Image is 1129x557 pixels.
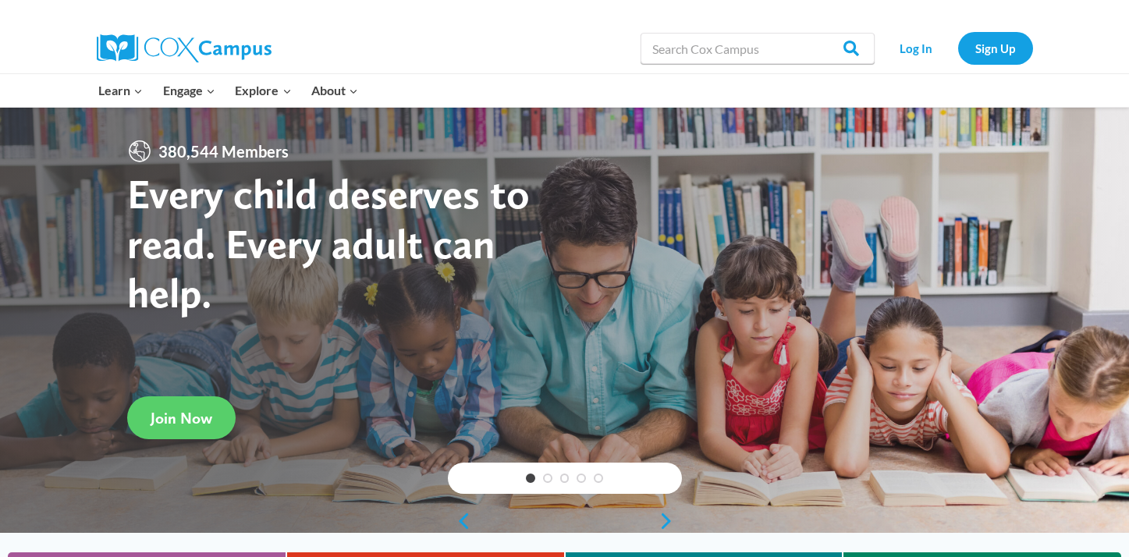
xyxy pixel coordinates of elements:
span: Explore [235,80,291,101]
a: Sign Up [958,32,1033,64]
strong: Every child deserves to read. Every adult can help. [127,169,530,318]
a: Log In [882,32,950,64]
a: 4 [577,474,586,483]
span: Learn [98,80,143,101]
input: Search Cox Campus [641,33,875,64]
a: 3 [560,474,570,483]
a: 2 [543,474,552,483]
a: previous [448,512,471,530]
a: next [659,512,682,530]
img: Cox Campus [97,34,272,62]
span: 380,544 Members [152,139,295,164]
nav: Primary Navigation [89,74,368,107]
a: 5 [594,474,603,483]
a: 1 [526,474,535,483]
nav: Secondary Navigation [882,32,1033,64]
span: Engage [163,80,215,101]
span: Join Now [151,409,212,428]
a: Join Now [127,396,236,439]
div: content slider buttons [448,506,682,537]
span: About [311,80,358,101]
